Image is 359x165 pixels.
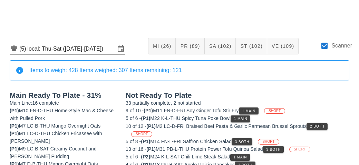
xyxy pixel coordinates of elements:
span: 5 of 6 - [126,115,141,121]
div: M11 FN-D-FRI Soy Ginger Tofu Stir Fry [126,107,349,114]
div: M7 LC-B-THU Mango Overnight Oats [10,122,117,130]
span: (P1) [10,131,19,136]
div: M1 LC-D-THU Chicken Fricassee with [PERSON_NAME] [10,130,117,145]
span: SA (102) [209,43,232,49]
span: 16 complete [32,100,59,106]
div: M10 FN-D-THU Home-Style Mac & Cheese with Pulled Pork [10,107,117,122]
h2: Main Ready To Plate - 31% [10,92,117,99]
span: 3 Both [266,148,281,151]
span: 9 of 10 - [126,108,144,113]
button: 1 Main [239,107,259,114]
div: M9 LC-B-SAT Creamy Coconut and [PERSON_NAME] Pudding [10,145,117,160]
span: 1 Main [234,117,248,121]
span: (P1) [10,146,19,151]
div: M2 LC-D-FRI Braised Beef Pasta & Garlic Parmesan Brussel Sprouts [126,122,349,138]
label: Scanner [331,42,352,49]
span: MI (26) [153,43,171,49]
span: (P1) [146,146,156,152]
button: 1 Main [231,115,250,122]
span: (P1) [144,108,153,113]
button: ST (102) [236,38,267,54]
div: Items to weigh: 428 Items weighed: 307 Items remaining: 121 [29,67,343,74]
span: (P1) [146,123,156,129]
div: M24 K-L-SAT Chili Lime Steak Salad [126,153,349,160]
span: 5 of 6 - [126,154,141,159]
span: SHORT [136,132,148,137]
button: VE (109) [267,38,299,54]
span: 13 of 16 - [126,146,146,152]
span: 1 Main [233,155,247,159]
button: MI (26) [148,38,176,54]
h2: Not Ready To Plate [126,92,349,99]
button: 3 Both [263,146,284,153]
span: 2 Both [310,124,324,128]
button: SA (102) [205,38,236,54]
span: (P1) [141,139,150,144]
button: 1 Main [230,154,250,161]
span: SHORT [294,147,306,152]
button: PR (89) [176,38,204,54]
span: 3 Both [235,140,249,144]
span: SHORT [269,108,281,113]
button: 3 Both [232,138,252,145]
span: 10 of 12 - [126,123,146,129]
div: (5) [19,45,28,52]
span: (P2) [141,154,150,159]
span: (P1) [141,115,150,121]
div: M31 PB-L-THU Protein Power Tofu Quinoa Salad [126,145,349,153]
button: 2 Both [307,123,327,130]
span: ST (102) [240,43,262,49]
span: PR (89) [180,43,200,49]
div: M22 K-L-THU Spicy Tuna Poke Bowl [126,114,349,122]
div: M14 FN-L-FRI Saffron Chicken Salad [126,138,349,145]
span: 5 of 8 - [126,139,141,144]
span: VE (109) [271,43,294,49]
span: SHORT [262,139,274,144]
span: 1 Main [242,109,256,113]
span: (P1) [10,108,19,113]
span: (P1) [10,123,19,129]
